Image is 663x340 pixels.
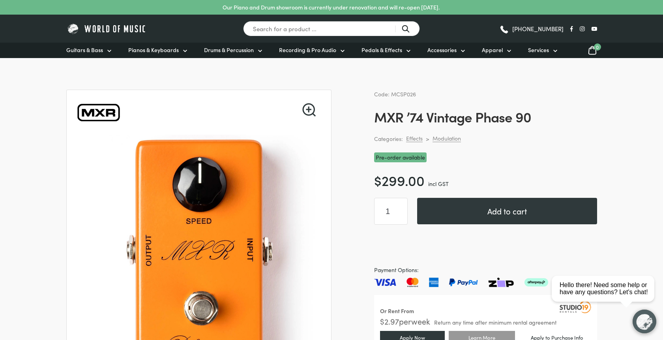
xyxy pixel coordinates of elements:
span: Pedals & Effects [361,46,402,54]
a: [PHONE_NUMBER] [499,23,564,35]
span: Pianos & Keyboards [128,46,179,54]
img: World of Music [66,23,147,35]
span: Services [528,46,549,54]
input: Product quantity [374,198,408,225]
span: Accessories [427,46,457,54]
div: Or Rent From [380,306,414,316]
button: Add to cart [417,198,597,224]
p: Our Piano and Drum showroom is currently under renovation and will re-open [DATE]. [223,3,440,11]
span: incl GST [428,180,449,188]
iframe: Chat with our support team [549,253,663,340]
span: per week [399,316,430,327]
span: Pre-order available [374,152,427,162]
span: 0 [594,43,601,51]
span: Categories: [374,134,403,143]
span: Return any time after minimum rental agreement [434,319,556,325]
span: $ [374,170,382,190]
span: Guitars & Bass [66,46,103,54]
img: Pay with Master card, Visa, American Express and Paypal [374,278,548,287]
a: Modulation [433,135,461,142]
span: [PHONE_NUMBER] [512,26,564,32]
iframe: PayPal [374,234,597,256]
h1: MXR ’74 Vintage Phase 90 [374,108,597,125]
span: Payment Options: [374,265,597,274]
a: Effects [406,135,423,142]
span: $ 2.97 [380,316,399,327]
span: Apparel [482,46,503,54]
img: MXR [76,90,121,135]
input: Search for a product ... [243,21,420,36]
span: Code: MCSP026 [374,90,416,98]
span: Drums & Percussion [204,46,254,54]
span: Recording & Pro Audio [279,46,336,54]
bdi: 299.00 [374,170,425,190]
a: View full-screen image gallery [302,103,316,116]
div: > [426,135,429,142]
